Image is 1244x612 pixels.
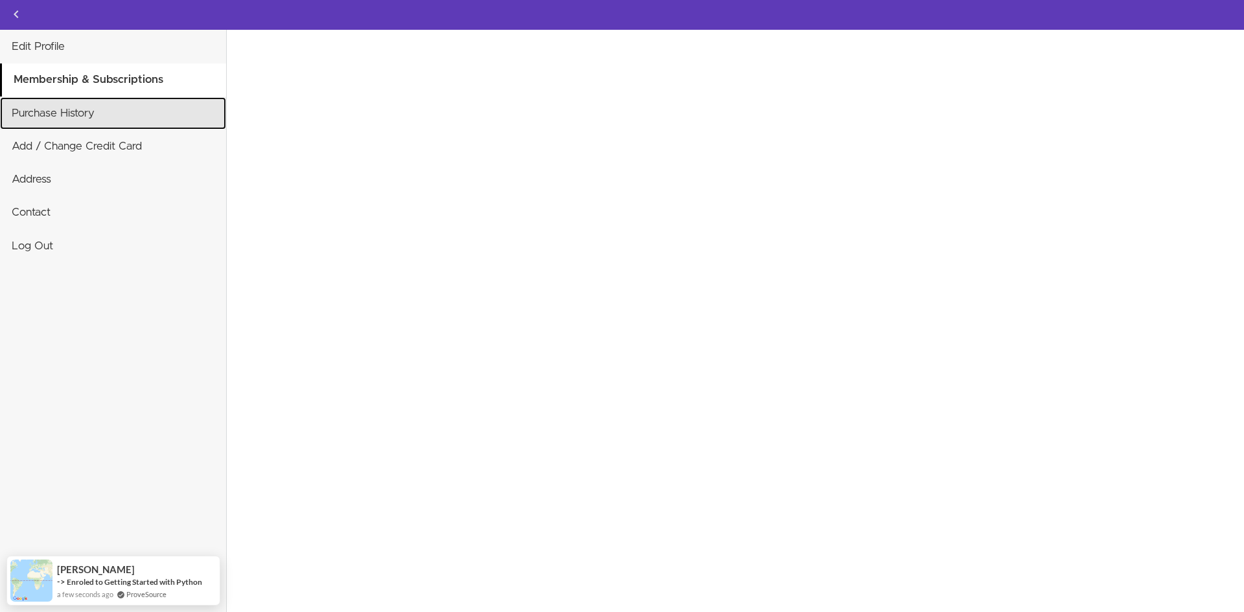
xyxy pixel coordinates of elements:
[57,564,135,575] span: [PERSON_NAME]
[67,576,202,587] a: Enroled to Getting Started with Python
[57,589,113,600] span: a few seconds ago
[57,576,65,587] span: ->
[126,589,167,600] a: ProveSource
[8,6,24,22] svg: Back to courses
[10,560,52,602] img: provesource social proof notification image
[2,63,226,96] a: Membership & Subscriptions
